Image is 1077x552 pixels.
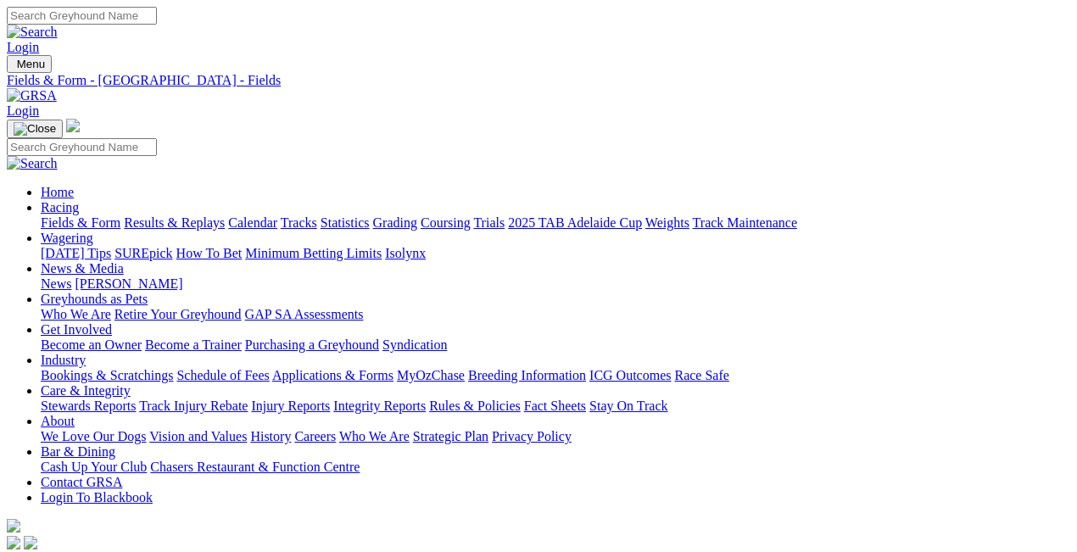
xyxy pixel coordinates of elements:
[124,215,225,230] a: Results & Replays
[41,337,142,352] a: Become an Owner
[176,246,243,260] a: How To Bet
[645,215,689,230] a: Weights
[245,246,382,260] a: Minimum Betting Limits
[508,215,642,230] a: 2025 TAB Adelaide Cup
[41,460,147,474] a: Cash Up Your Club
[41,200,79,215] a: Racing
[41,246,111,260] a: [DATE] Tips
[14,122,56,136] img: Close
[41,490,153,505] a: Login To Blackbook
[41,292,148,306] a: Greyhounds as Pets
[281,215,317,230] a: Tracks
[145,337,242,352] a: Become a Trainer
[41,307,111,321] a: Who We Are
[7,138,157,156] input: Search
[7,156,58,171] img: Search
[473,215,505,230] a: Trials
[382,337,447,352] a: Syndication
[245,337,379,352] a: Purchasing a Greyhound
[41,368,1070,383] div: Industry
[114,246,172,260] a: SUREpick
[41,368,173,382] a: Bookings & Scratchings
[385,246,426,260] a: Isolynx
[429,399,521,413] a: Rules & Policies
[693,215,797,230] a: Track Maintenance
[41,399,1070,414] div: Care & Integrity
[421,215,471,230] a: Coursing
[41,246,1070,261] div: Wagering
[41,414,75,428] a: About
[41,337,1070,353] div: Get Involved
[41,215,1070,231] div: Racing
[294,429,336,443] a: Careers
[373,215,417,230] a: Grading
[250,429,291,443] a: History
[7,120,63,138] button: Toggle navigation
[41,444,115,459] a: Bar & Dining
[524,399,586,413] a: Fact Sheets
[245,307,364,321] a: GAP SA Assessments
[139,399,248,413] a: Track Injury Rebate
[397,368,465,382] a: MyOzChase
[41,276,71,291] a: News
[24,536,37,549] img: twitter.svg
[17,58,45,70] span: Menu
[413,429,488,443] a: Strategic Plan
[176,368,269,382] a: Schedule of Fees
[7,88,57,103] img: GRSA
[41,399,136,413] a: Stewards Reports
[41,429,1070,444] div: About
[7,25,58,40] img: Search
[468,368,586,382] a: Breeding Information
[492,429,572,443] a: Privacy Policy
[228,215,277,230] a: Calendar
[7,40,39,54] a: Login
[7,103,39,118] a: Login
[41,475,122,489] a: Contact GRSA
[321,215,370,230] a: Statistics
[150,460,360,474] a: Chasers Restaurant & Function Centre
[41,460,1070,475] div: Bar & Dining
[272,368,393,382] a: Applications & Forms
[251,399,330,413] a: Injury Reports
[41,307,1070,322] div: Greyhounds as Pets
[7,55,52,73] button: Toggle navigation
[589,368,671,382] a: ICG Outcomes
[114,307,242,321] a: Retire Your Greyhound
[7,73,1070,88] a: Fields & Form - [GEOGRAPHIC_DATA] - Fields
[589,399,667,413] a: Stay On Track
[75,276,182,291] a: [PERSON_NAME]
[333,399,426,413] a: Integrity Reports
[7,536,20,549] img: facebook.svg
[41,429,146,443] a: We Love Our Dogs
[41,261,124,276] a: News & Media
[339,429,410,443] a: Who We Are
[41,353,86,367] a: Industry
[7,519,20,532] img: logo-grsa-white.png
[66,119,80,132] img: logo-grsa-white.png
[41,383,131,398] a: Care & Integrity
[41,185,74,199] a: Home
[41,215,120,230] a: Fields & Form
[7,7,157,25] input: Search
[41,322,112,337] a: Get Involved
[41,231,93,245] a: Wagering
[41,276,1070,292] div: News & Media
[674,368,728,382] a: Race Safe
[149,429,247,443] a: Vision and Values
